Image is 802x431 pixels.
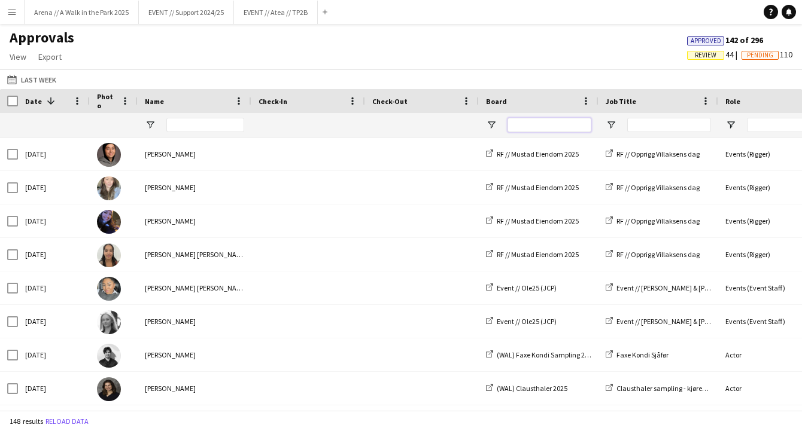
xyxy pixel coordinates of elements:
a: RF // Mustad Eiendom 2025 [486,250,579,259]
img: Kristine Dahl Iyamu [97,243,121,267]
span: Approved [691,37,721,45]
span: Check-In [259,97,287,106]
img: Selma Kesen [97,176,121,200]
span: RF // Opprigg Villaksens dag [616,250,700,259]
div: [PERSON_NAME] [138,305,251,338]
span: RF // Opprigg Villaksens dag [616,149,700,158]
span: Clausthaler sampling - kjørevakt [616,384,716,393]
a: Event // Ole25 (JCP) [486,283,557,292]
button: EVENT // Support 2024/25 [139,1,234,24]
span: RF // Mustad Eiendom 2025 [497,250,579,259]
span: Board [486,97,507,106]
img: Alaa Barrar [97,143,121,167]
button: EVENT // Atea // TP2B [234,1,318,24]
span: Event // Ole25 (JCP) [497,317,557,326]
a: Event // [PERSON_NAME] & [PERSON_NAME] 50 // Opprigg [606,317,789,326]
button: Arena // A Walk in the Park 2025 [25,1,139,24]
a: RF // Mustad Eiendom 2025 [486,149,579,158]
button: Open Filter Menu [606,120,616,130]
span: Pending [747,51,773,59]
button: Open Filter Menu [486,120,497,130]
div: [PERSON_NAME] [138,171,251,204]
div: [PERSON_NAME] [138,204,251,237]
div: [DATE] [18,171,90,204]
div: [DATE] [18,137,90,170]
span: RF // Opprigg Villaksens dag [616,216,700,225]
a: Clausthaler sampling - kjørevakt [606,384,716,393]
span: 44 [687,49,742,60]
span: Job Title [606,97,636,106]
span: RF // Mustad Eiendom 2025 [497,216,579,225]
a: RF // Mustad Eiendom 2025 [486,183,579,192]
div: [DATE] [18,204,90,237]
a: Faxe Kondi Sjåfør [606,350,669,359]
a: Event // [PERSON_NAME] & [PERSON_NAME] 50 // Opprigg [606,283,789,292]
span: Check-Out [372,97,408,106]
span: Role [725,97,740,106]
a: RF // Opprigg Villaksens dag [606,183,700,192]
button: Reload data [43,415,91,428]
input: Board Filter Input [508,118,591,132]
div: [PERSON_NAME] [138,137,251,170]
div: [PERSON_NAME] [PERSON_NAME] [138,238,251,271]
img: Marie Tveter [97,377,121,401]
button: Open Filter Menu [725,120,736,130]
span: RF // Mustad Eiendom 2025 [497,183,579,192]
div: [DATE] [18,305,90,338]
span: Event // [PERSON_NAME] & [PERSON_NAME] 50 // Opprigg [616,317,789,326]
img: Mahrukh Hussain [97,210,121,234]
span: Event // Ole25 (JCP) [497,283,557,292]
a: (WAL) Clausthaler 2025 [486,384,567,393]
span: Faxe Kondi Sjåfør [616,350,669,359]
img: Maria Grefberg [97,310,121,334]
a: RF // Opprigg Villaksens dag [606,250,700,259]
img: Daniela Alejandra Eriksen Stenvadet [97,277,121,301]
span: Export [38,51,62,62]
div: [DATE] [18,372,90,405]
span: Photo [97,92,116,110]
a: RF // Mustad Eiendom 2025 [486,216,579,225]
input: Job Title Filter Input [627,118,711,132]
span: (WAL) Clausthaler 2025 [497,384,567,393]
div: [DATE] [18,238,90,271]
div: [DATE] [18,271,90,304]
div: [PERSON_NAME] [138,338,251,371]
input: Name Filter Input [166,118,244,132]
button: Last Week [5,72,59,87]
img: Nicolay Lenning [97,344,121,368]
button: Open Filter Menu [145,120,156,130]
div: [PERSON_NAME] [138,372,251,405]
span: Review [695,51,716,59]
a: RF // Opprigg Villaksens dag [606,149,700,158]
span: RF // Mustad Eiendom 2025 [497,149,579,158]
span: 142 of 296 [687,35,763,45]
div: [DATE] [18,338,90,371]
a: Event // Ole25 (JCP) [486,317,557,326]
a: Export [34,49,66,65]
a: (WAL) Faxe Kondi Sampling 2025 [486,350,596,359]
span: Name [145,97,164,106]
span: 110 [742,49,792,60]
div: [PERSON_NAME] [PERSON_NAME] Stenvadet [138,271,251,304]
span: Date [25,97,42,106]
span: Event // [PERSON_NAME] & [PERSON_NAME] 50 // Opprigg [616,283,789,292]
span: View [10,51,26,62]
a: View [5,49,31,65]
span: (WAL) Faxe Kondi Sampling 2025 [497,350,596,359]
a: RF // Opprigg Villaksens dag [606,216,700,225]
span: RF // Opprigg Villaksens dag [616,183,700,192]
